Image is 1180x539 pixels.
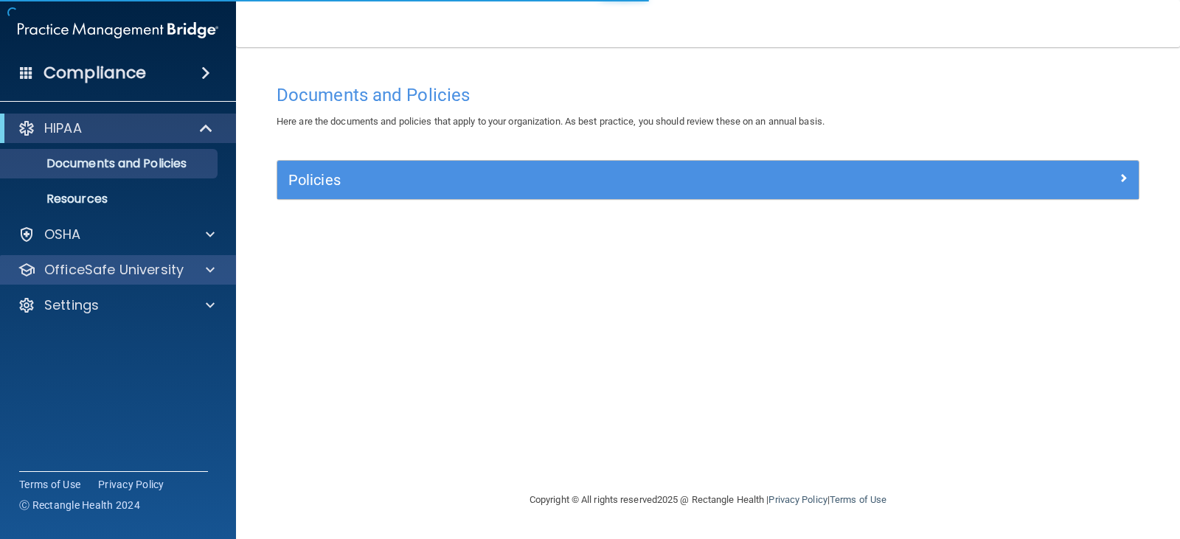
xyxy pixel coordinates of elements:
[19,477,80,492] a: Terms of Use
[288,168,1128,192] a: Policies
[18,296,215,314] a: Settings
[98,477,164,492] a: Privacy Policy
[277,86,1139,105] h4: Documents and Policies
[10,156,211,171] p: Documents and Policies
[18,15,218,45] img: PMB logo
[768,494,827,505] a: Privacy Policy
[277,116,825,127] span: Here are the documents and policies that apply to your organization. As best practice, you should...
[44,119,82,137] p: HIPAA
[10,192,211,206] p: Resources
[439,476,977,524] div: Copyright © All rights reserved 2025 @ Rectangle Health | |
[18,261,215,279] a: OfficeSafe University
[44,261,184,279] p: OfficeSafe University
[18,119,214,137] a: HIPAA
[44,226,81,243] p: OSHA
[288,172,912,188] h5: Policies
[18,226,215,243] a: OSHA
[925,441,1162,500] iframe: Drift Widget Chat Controller
[19,498,140,512] span: Ⓒ Rectangle Health 2024
[44,63,146,83] h4: Compliance
[830,494,886,505] a: Terms of Use
[44,296,99,314] p: Settings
